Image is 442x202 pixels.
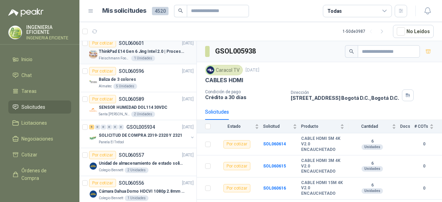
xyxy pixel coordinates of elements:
[8,100,71,114] a: Solicitudes
[301,120,348,133] th: Producto
[99,84,112,89] p: Almatec
[362,188,383,194] div: Unidades
[301,136,344,152] b: CABLE HDMI 5M 4K V2.0 ENCAUCHETADO
[99,160,185,167] p: Unidad de almacenamiento de estado solido Marca SK hynix [DATE] NVMe 256GB HFM256GDJTNG-8310A M.2...
[263,120,301,133] th: Solicitud
[414,163,434,170] b: 0
[99,56,130,61] p: Fleischmann Foods S.A.
[26,25,71,35] p: INGENIERIA EFICIENTE
[21,71,32,79] span: Chat
[89,106,97,114] img: Company Logo
[125,195,148,201] div: 1 Unidades
[182,152,194,158] p: [DATE]
[348,120,400,133] th: Cantidad
[119,181,144,185] p: SOL060556
[263,186,286,191] a: SOL060616
[152,7,169,15] span: 4520
[119,97,144,102] p: SOL060589
[348,139,396,144] b: 6
[119,153,144,157] p: SOL060557
[263,164,286,169] a: SOL060615
[362,144,383,150] div: Unidades
[301,180,344,196] b: CABLE HDMI 15M 4K V2.0 ENCAUCHETADO
[99,48,185,55] p: ThinkPad E14 Gen 6 Jing Intel 2.0 | Procesador Intel Core Ultra 5 125U ( 12
[182,180,194,186] p: [DATE]
[215,46,257,57] h3: GSOL005938
[89,95,116,103] div: Por cotizar
[99,188,185,195] p: Cámara Dahua Domo HDCVI 1080p 2.8mm IP67 Led IR 30m mts nocturnos
[348,161,396,166] b: 6
[89,151,116,159] div: Por cotizar
[178,8,183,13] span: search
[206,66,214,74] img: Company Logo
[79,64,196,92] a: Por cotizarSOL060596[DATE] Company LogoBaliza de 3 coloresAlmatec5 Unidades
[263,142,286,146] a: SOL060614
[205,65,243,75] div: Caracol TV
[9,26,22,39] img: Company Logo
[89,125,94,129] div: 5
[362,166,383,172] div: Unidades
[21,167,65,182] span: Órdenes de Compra
[291,90,399,95] p: Dirección
[131,56,155,61] div: 1 Unidades
[89,134,97,142] img: Company Logo
[223,162,250,170] div: Por cotizar
[119,69,144,74] p: SOL060596
[119,41,144,46] p: SOL060601
[393,25,434,38] button: No Leídos
[263,124,291,129] span: Solicitud
[348,183,396,188] b: 6
[99,195,123,201] p: Colegio Bennett
[113,84,137,89] div: 5 Unidades
[89,190,97,198] img: Company Logo
[99,167,123,173] p: Colegio Bennett
[89,123,195,145] a: 5 0 0 0 0 0 GSOL005934[DATE] Company LogoSOLICITUD DE COMPRA 2319-2320 Y 2321Panela El Trébol
[113,125,118,129] div: 0
[95,125,100,129] div: 0
[215,124,253,129] span: Estado
[21,103,45,111] span: Solicitudes
[205,89,285,94] p: Condición de pago
[182,68,194,75] p: [DATE]
[99,112,130,117] p: Santa [PERSON_NAME]
[223,184,250,192] div: Por cotizar
[343,26,387,37] div: 1 - 50 de 3987
[205,77,243,84] p: CABLES HDMI
[8,85,71,98] a: Tareas
[79,92,196,120] a: Por cotizarSOL060589[DATE] Company LogoSENSOR HUMEDAD DOL114 30VDCSanta [PERSON_NAME]2 Unidades
[182,124,194,131] p: [DATE]
[349,49,354,54] span: search
[118,125,124,129] div: 0
[89,50,97,58] img: Company Logo
[223,140,250,148] div: Por cotizar
[215,120,263,133] th: Estado
[21,119,47,127] span: Licitaciones
[8,148,71,161] a: Cotizar
[301,124,339,129] span: Producto
[8,132,71,145] a: Negociaciones
[205,94,285,100] p: Crédito a 30 días
[8,53,71,66] a: Inicio
[348,124,391,129] span: Cantidad
[8,116,71,129] a: Licitaciones
[131,112,155,117] div: 2 Unidades
[99,76,136,83] p: Baliza de 3 colores
[21,56,32,63] span: Inicio
[26,36,71,40] p: INGENIERIA EFICIENTE
[414,120,442,133] th: # COTs
[102,6,146,16] h1: Mis solicitudes
[400,120,414,133] th: Docs
[414,124,428,129] span: # COTs
[99,132,182,139] p: SOLICITUD DE COMPRA 2319-2320 Y 2321
[8,69,71,82] a: Chat
[126,125,155,129] p: GSOL005934
[79,148,196,176] a: Por cotizarSOL060557[DATE] Company LogoUnidad de almacenamiento de estado solido Marca SK hynix [...
[327,7,342,15] div: Todas
[301,158,344,174] b: CABLE HDMI 3M 4K V2.0 ENCAUCHETADO
[89,179,116,187] div: Por cotizar
[8,8,44,17] img: Logo peakr
[99,104,167,111] p: SENSOR HUMEDAD DOL114 30VDC
[8,164,71,185] a: Órdenes de Compra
